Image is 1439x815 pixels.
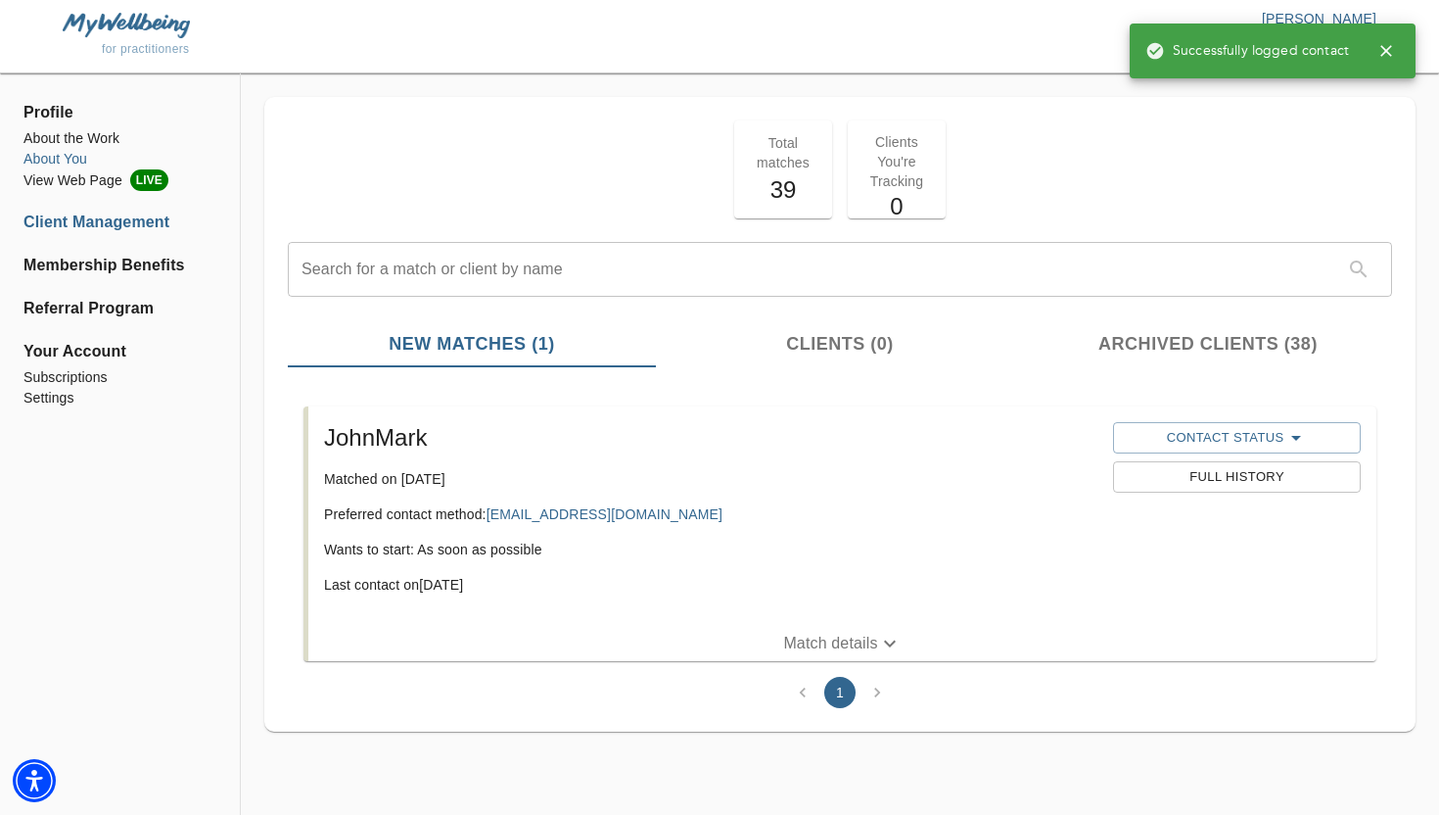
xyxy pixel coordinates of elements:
[746,174,820,206] h5: 39
[23,101,216,124] span: Profile
[23,149,216,169] a: About You
[63,13,190,37] img: MyWellbeing
[1113,422,1361,454] button: Contact Status
[23,297,216,320] a: Referral Program
[487,506,722,522] a: [EMAIL_ADDRESS][DOMAIN_NAME]
[23,128,216,149] a: About the Work
[784,677,896,708] nav: pagination navigation
[1123,426,1351,450] span: Contact Status
[859,132,934,191] p: Clients You're Tracking
[23,254,216,277] a: Membership Benefits
[23,169,216,191] a: View Web PageLIVE
[102,42,190,56] span: for practitioners
[308,626,1376,661] button: Match details
[1113,461,1361,493] button: Full History
[824,677,856,708] button: page 1
[324,540,1097,559] p: Wants to start: As soon as possible
[1036,331,1380,358] span: Archived Clients (38)
[719,9,1376,28] p: [PERSON_NAME]
[783,632,877,655] p: Match details
[23,211,216,234] a: Client Management
[1145,41,1349,61] span: Successfully logged contact
[746,133,820,172] p: Total matches
[324,422,1097,454] h5: JohnMark
[130,169,168,191] span: LIVE
[23,388,216,408] a: Settings
[23,367,216,388] a: Subscriptions
[1123,466,1351,489] span: Full History
[324,575,1097,595] p: Last contact on [DATE]
[23,169,216,191] li: View Web Page
[668,331,1012,358] span: Clients (0)
[13,759,56,802] div: Accessibility Menu
[23,340,216,363] span: Your Account
[324,504,1097,524] p: Preferred contact method:
[300,331,644,358] span: New Matches (1)
[324,469,1097,489] p: Matched on [DATE]
[859,191,934,222] h5: 0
